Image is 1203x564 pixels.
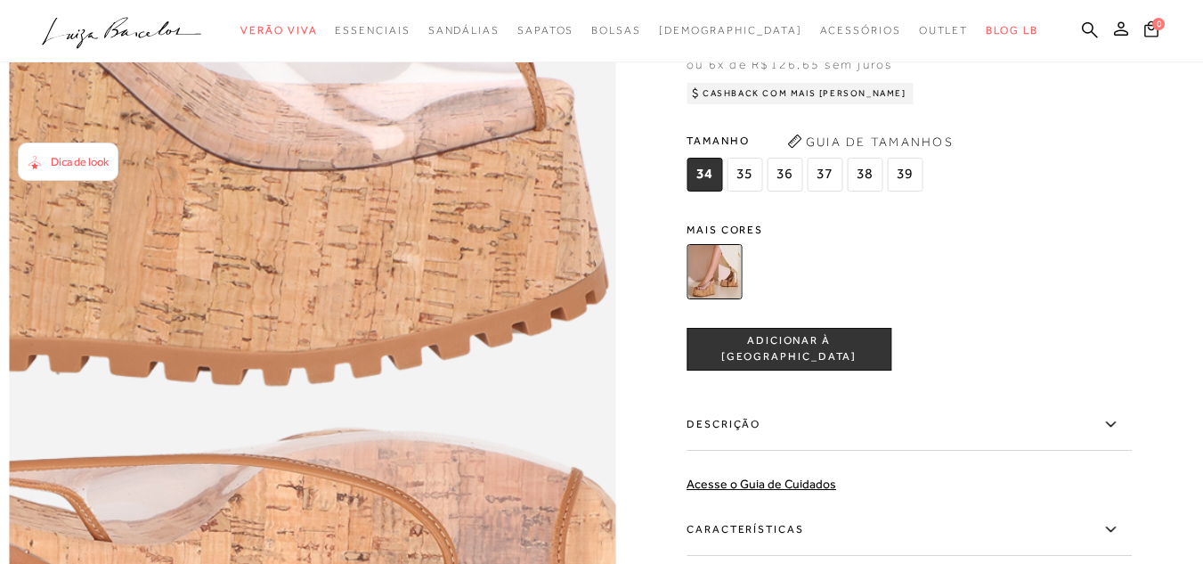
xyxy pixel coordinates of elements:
[781,127,959,156] button: Guia de Tamanhos
[687,328,891,371] button: ADICIONAR À [GEOGRAPHIC_DATA]
[687,244,742,299] img: SANDÁLIA PLATAFORMA EM CORTIÇA COM TIRAS CRISTAL E ACABAMENTO CARAMELO
[591,24,641,37] span: Bolsas
[767,158,802,192] span: 36
[986,24,1037,37] span: BLOG LB
[919,24,969,37] span: Outlet
[687,127,927,154] span: Tamanho
[687,83,914,104] div: Cashback com Mais [PERSON_NAME]
[887,158,923,192] span: 39
[1152,18,1165,30] span: 0
[517,14,573,47] a: categoryNavScreenReaderText
[659,24,802,37] span: [DEMOGRAPHIC_DATA]
[428,14,500,47] a: categoryNavScreenReaderText
[428,24,500,37] span: Sandálias
[820,14,901,47] a: categoryNavScreenReaderText
[727,158,762,192] span: 35
[687,225,1132,235] span: Mais cores
[687,504,1132,556] label: Características
[687,333,890,364] span: ADICIONAR À [GEOGRAPHIC_DATA]
[847,158,882,192] span: 38
[1139,20,1164,44] button: 0
[240,24,317,37] span: Verão Viva
[240,14,317,47] a: categoryNavScreenReaderText
[659,14,802,47] a: noSubCategoriesText
[51,155,109,168] span: Dica de look
[335,14,410,47] a: categoryNavScreenReaderText
[986,14,1037,47] a: BLOG LB
[807,158,842,192] span: 37
[687,158,722,192] span: 34
[687,57,892,71] span: ou 6x de R$126,65 sem juros
[517,24,573,37] span: Sapatos
[335,24,410,37] span: Essenciais
[820,24,901,37] span: Acessórios
[919,14,969,47] a: categoryNavScreenReaderText
[687,477,836,491] a: Acesse o Guia de Cuidados
[591,14,641,47] a: categoryNavScreenReaderText
[687,399,1132,451] label: Descrição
